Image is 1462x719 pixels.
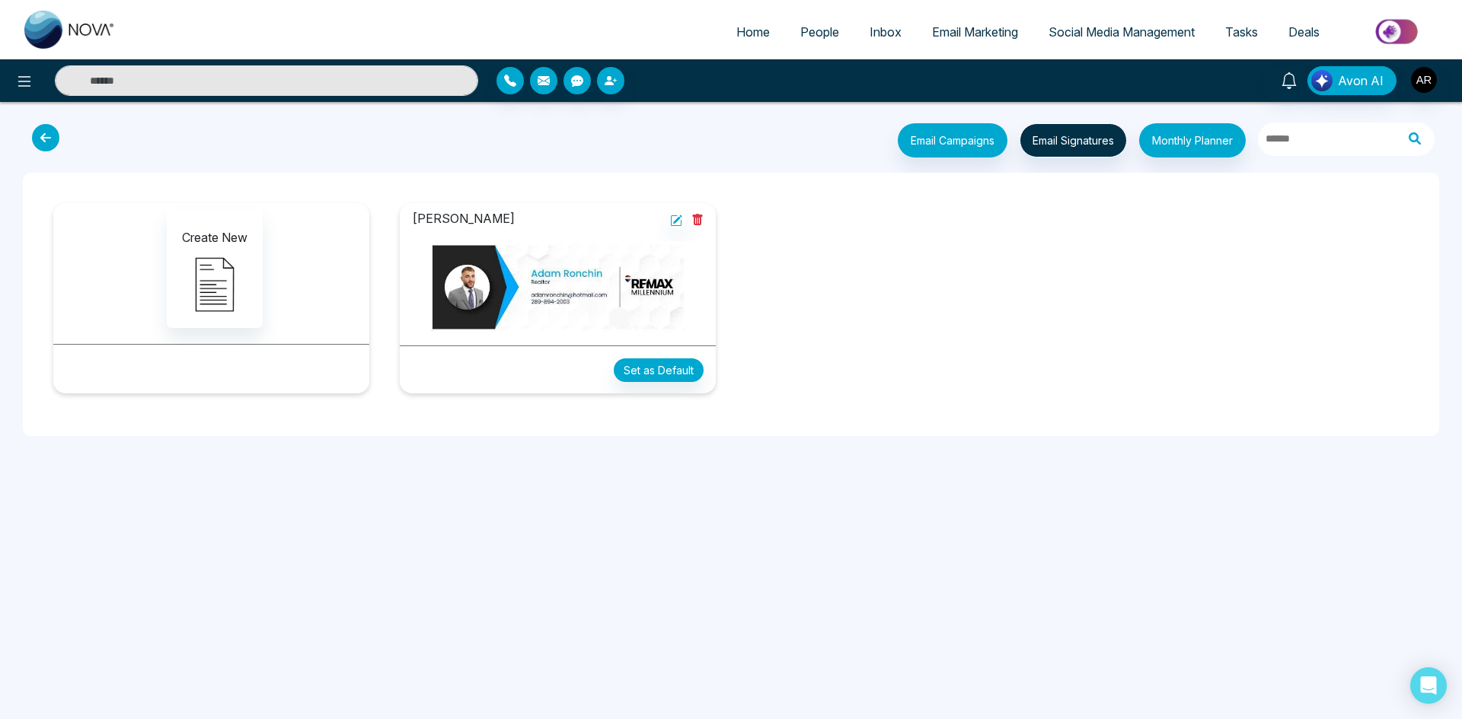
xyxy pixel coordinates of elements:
img: novacrm [177,247,253,323]
a: Email Signatures [1007,123,1127,157]
img: User Avatar [1411,67,1437,93]
img: Lead Flow [1311,70,1333,91]
button: Create New [167,209,263,328]
div: Open Intercom Messenger [1410,667,1447,704]
button: Avon AI [1307,66,1397,95]
img: novacrm [412,241,704,333]
img: Nova CRM Logo [24,11,116,49]
button: Set as Default [614,358,704,382]
p: [PERSON_NAME] [412,209,526,229]
p: Create New [177,228,253,247]
span: Tasks [1225,24,1258,40]
a: Social Media Management [1033,17,1210,46]
span: Inbox [870,24,902,40]
a: Monthly Planner [1127,123,1246,157]
img: Market-place.gif [1342,14,1453,49]
button: Email Signatures [1020,123,1127,157]
a: Home [721,17,785,46]
a: Deals [1273,17,1335,46]
button: Monthly Planner [1139,123,1246,157]
span: Home [736,24,770,40]
a: Tasks [1210,17,1273,46]
span: Email Marketing [932,24,1018,40]
a: Create Newnovacrm [161,259,263,275]
span: People [800,24,839,40]
span: Deals [1288,24,1320,40]
span: Social Media Management [1049,24,1195,40]
button: Email Campaigns [898,123,1007,157]
span: Avon AI [1338,72,1384,90]
a: Email Marketing [917,17,1033,46]
a: People [785,17,854,46]
a: Inbox [854,17,917,46]
a: Email Campaigns [886,132,1007,147]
